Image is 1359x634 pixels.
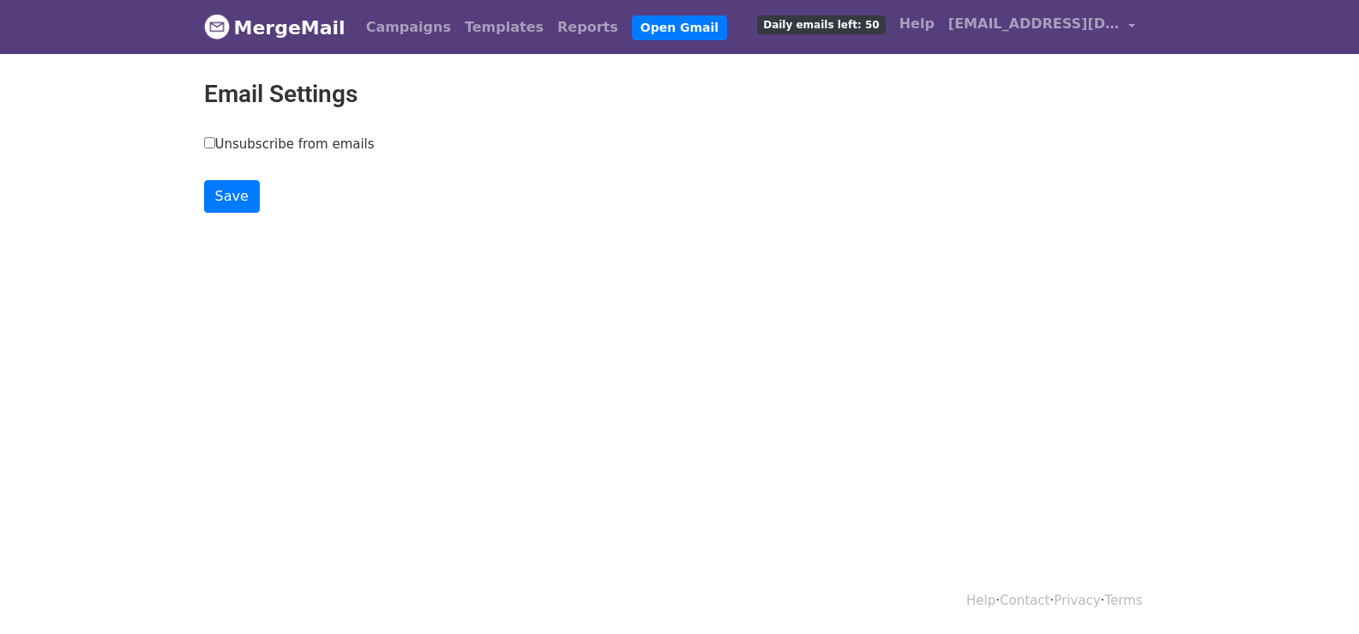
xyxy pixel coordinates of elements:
img: MergeMail logo [204,14,230,39]
a: Help [966,593,995,608]
a: Terms [1104,593,1142,608]
a: Contact [1000,593,1049,608]
input: Unsubscribe from emails [204,137,215,148]
input: Save [204,180,260,213]
a: [EMAIL_ADDRESS][DOMAIN_NAME] [941,7,1142,47]
a: Open Gmail [632,15,727,40]
h2: Email Settings [204,80,1156,109]
span: Daily emails left: 50 [757,15,885,34]
a: Daily emails left: 50 [750,7,892,41]
a: Reports [550,10,625,45]
span: [EMAIL_ADDRESS][DOMAIN_NAME] [948,14,1120,34]
a: Templates [458,10,550,45]
a: Help [893,7,941,41]
a: Privacy [1054,593,1100,608]
label: Unsubscribe from emails [204,135,375,154]
a: MergeMail [204,9,346,45]
a: Campaigns [359,10,458,45]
